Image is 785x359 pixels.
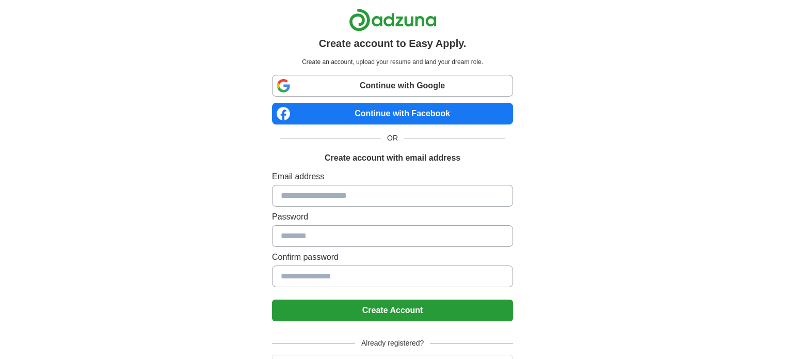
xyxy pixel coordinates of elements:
[355,338,430,349] span: Already registered?
[319,36,467,51] h1: Create account to Easy Apply.
[349,8,437,32] img: Adzuna logo
[272,251,513,263] label: Confirm password
[381,133,404,144] span: OR
[274,57,511,67] p: Create an account, upload your resume and land your dream role.
[272,170,513,183] label: Email address
[272,211,513,223] label: Password
[272,300,513,321] button: Create Account
[272,75,513,97] a: Continue with Google
[272,103,513,124] a: Continue with Facebook
[325,152,460,164] h1: Create account with email address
